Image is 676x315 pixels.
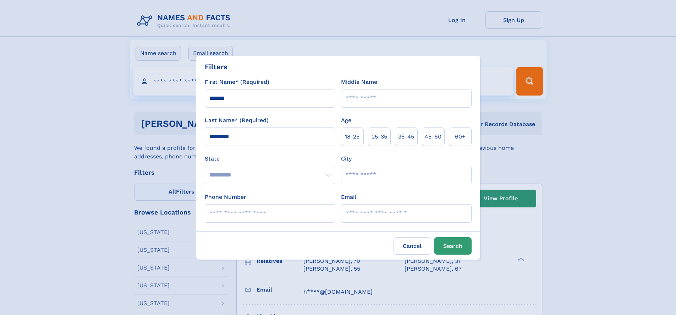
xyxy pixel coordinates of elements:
[372,132,387,141] span: 25‑35
[341,193,356,201] label: Email
[394,237,431,255] label: Cancel
[205,78,269,86] label: First Name* (Required)
[341,116,351,125] label: Age
[434,237,472,255] button: Search
[205,154,335,163] label: State
[455,132,466,141] span: 60+
[205,193,246,201] label: Phone Number
[345,132,359,141] span: 18‑25
[341,154,352,163] label: City
[398,132,414,141] span: 35‑45
[341,78,377,86] label: Middle Name
[205,116,269,125] label: Last Name* (Required)
[205,61,227,72] div: Filters
[425,132,441,141] span: 45‑60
